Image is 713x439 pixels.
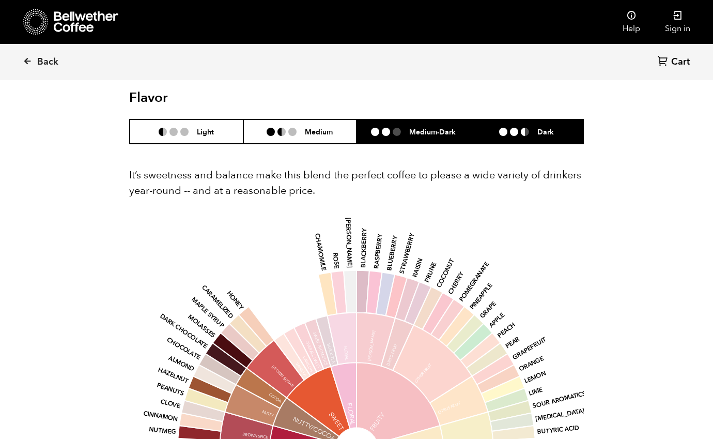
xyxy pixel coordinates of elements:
a: Cart [658,55,692,69]
p: It’s sweetness and balance make this blend the perfect coffee to please a wide variety of drinker... [129,168,584,199]
h2: Flavor [129,90,281,106]
h6: Medium-Dark [409,127,456,136]
h6: Light [197,127,214,136]
span: Back [37,56,58,68]
h6: Dark [537,127,554,136]
span: Cart [671,56,690,68]
h6: Medium [305,127,333,136]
